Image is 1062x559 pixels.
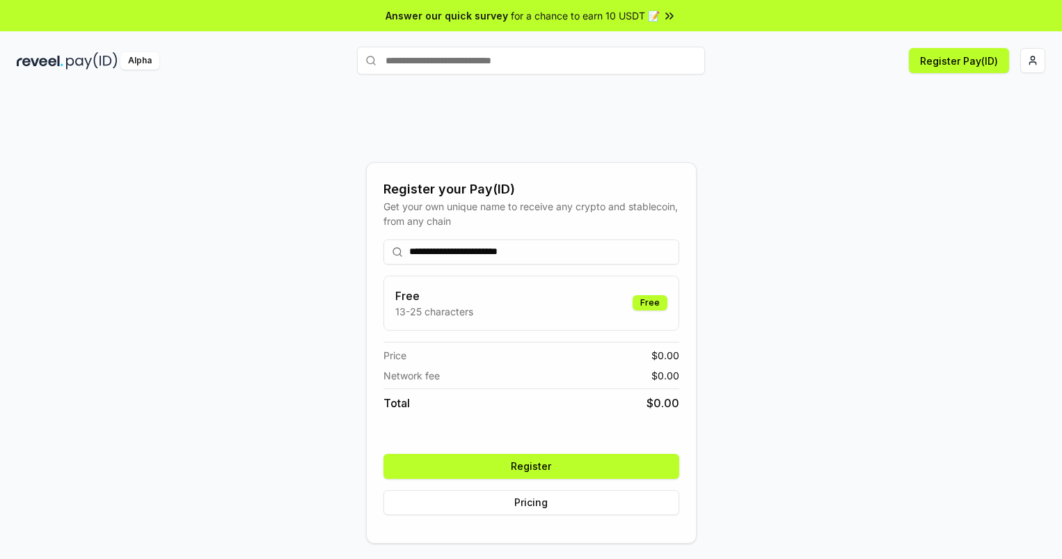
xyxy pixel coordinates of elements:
[395,304,473,319] p: 13-25 characters
[66,52,118,70] img: pay_id
[17,52,63,70] img: reveel_dark
[651,348,679,363] span: $ 0.00
[383,199,679,228] div: Get your own unique name to receive any crypto and stablecoin, from any chain
[383,368,440,383] span: Network fee
[386,8,508,23] span: Answer our quick survey
[633,295,667,310] div: Free
[395,288,473,304] h3: Free
[651,368,679,383] span: $ 0.00
[383,490,679,515] button: Pricing
[383,454,679,479] button: Register
[383,180,679,199] div: Register your Pay(ID)
[909,48,1009,73] button: Register Pay(ID)
[383,395,410,411] span: Total
[383,348,406,363] span: Price
[120,52,159,70] div: Alpha
[647,395,679,411] span: $ 0.00
[511,8,660,23] span: for a chance to earn 10 USDT 📝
